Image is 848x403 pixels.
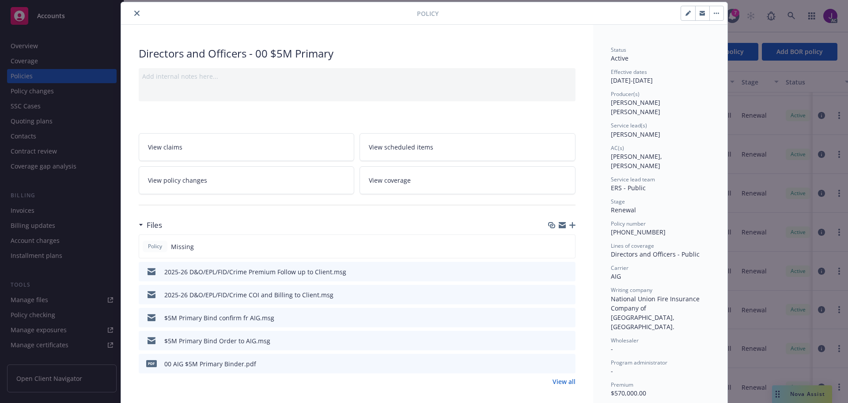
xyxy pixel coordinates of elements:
span: ERS - Public [611,184,646,192]
a: View claims [139,133,355,161]
button: preview file [564,313,572,322]
a: View coverage [360,166,575,194]
span: Stage [611,198,625,205]
span: Producer(s) [611,90,640,98]
span: pdf [146,360,157,367]
span: View policy changes [148,176,207,185]
button: download file [550,359,557,368]
button: close [132,8,142,19]
span: Premium [611,381,633,388]
button: download file [550,290,557,299]
span: Lines of coverage [611,242,654,249]
span: View scheduled items [369,142,433,152]
span: - [611,345,613,353]
span: Writing company [611,286,652,294]
span: $570,000.00 [611,389,646,397]
span: Program administrator [611,359,667,366]
span: Policy number [611,220,646,227]
div: Directors and Officers - 00 $5M Primary [139,46,575,61]
span: Status [611,46,626,54]
div: 00 AIG $5M Primary Binder.pdf [164,359,256,368]
span: Renewal [611,206,636,214]
div: 2025-26 D&O/EPL/FID/Crime COI and Billing to Client.msg [164,290,333,299]
div: Add internal notes here... [142,72,572,81]
div: 2025-26 D&O/EPL/FID/Crime Premium Follow up to Client.msg [164,267,346,276]
span: Policy [417,9,439,18]
span: [PERSON_NAME] [PERSON_NAME] [611,98,662,116]
button: preview file [564,359,572,368]
h3: Files [147,219,162,231]
span: Service lead team [611,176,655,183]
button: download file [550,313,557,322]
div: $5M Primary Bind Order to AIG.msg [164,336,270,345]
span: View coverage [369,176,411,185]
span: View claims [148,142,182,152]
button: preview file [564,336,572,345]
button: preview file [564,290,572,299]
span: Wholesaler [611,337,639,344]
span: Carrier [611,264,628,272]
span: AC(s) [611,144,624,152]
div: Files [139,219,162,231]
span: Effective dates [611,68,647,76]
span: [PHONE_NUMBER] [611,228,666,236]
span: - [611,367,613,375]
span: Policy [146,242,164,250]
button: download file [550,267,557,276]
span: National Union Fire Insurance Company of [GEOGRAPHIC_DATA], [GEOGRAPHIC_DATA]. [611,295,701,331]
button: download file [550,336,557,345]
a: View scheduled items [360,133,575,161]
div: Directors and Officers - Public [611,249,710,259]
span: [PERSON_NAME], [PERSON_NAME] [611,152,664,170]
div: $5M Primary Bind confirm fr AIG.msg [164,313,274,322]
button: preview file [564,267,572,276]
span: Active [611,54,628,62]
span: [PERSON_NAME] [611,130,660,138]
span: Missing [171,242,194,251]
div: [DATE] - [DATE] [611,68,710,85]
a: View all [553,377,575,386]
span: AIG [611,272,621,280]
span: Service lead(s) [611,122,647,129]
a: View policy changes [139,166,355,194]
